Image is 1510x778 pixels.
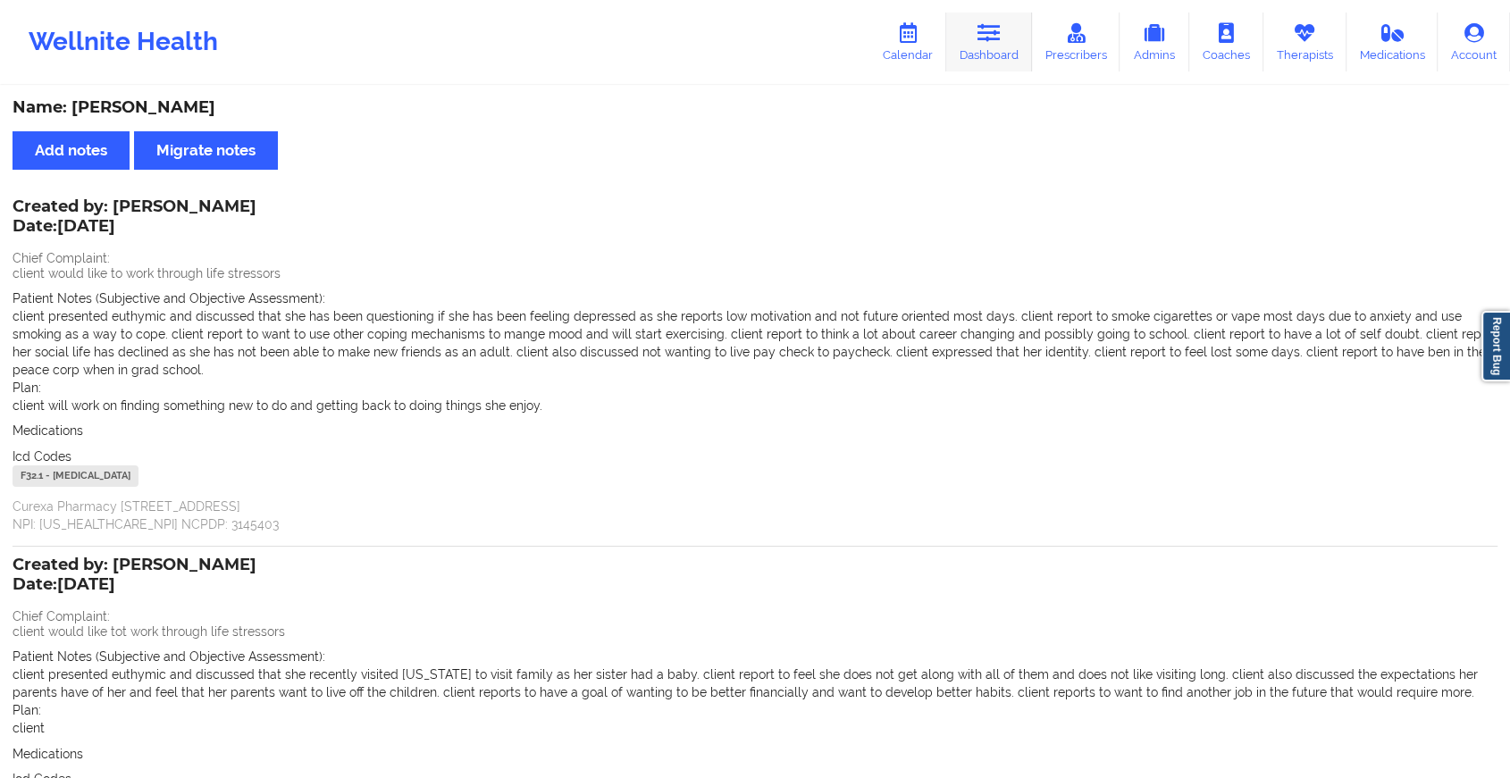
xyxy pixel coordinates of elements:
a: Prescribers [1032,13,1120,71]
a: Report Bug [1481,311,1510,381]
p: Curexa Pharmacy [STREET_ADDRESS] NPI: [US_HEALTHCARE_NPI] NCPDP: 3145403 [13,498,1497,533]
div: F32.1 - [MEDICAL_DATA] [13,465,138,487]
a: Medications [1346,13,1439,71]
a: Calendar [869,13,946,71]
button: Migrate notes [134,131,278,170]
p: client would like tot work through life stressors [13,623,1497,640]
p: client [13,719,1497,737]
button: Add notes [13,131,130,170]
span: Icd Codes [13,449,71,464]
a: Coaches [1189,13,1263,71]
span: Patient Notes (Subjective and Objective Assessment): [13,291,325,305]
a: Admins [1120,13,1189,71]
span: Chief Complaint: [13,251,110,265]
p: Date: [DATE] [13,573,256,597]
span: Chief Complaint: [13,609,110,623]
span: Medications [13,423,83,438]
div: Created by: [PERSON_NAME] [13,197,256,238]
p: client would like to work through life stressors [13,264,1497,282]
span: Plan: [13,381,41,395]
span: Patient Notes (Subjective and Objective Assessment): [13,649,325,664]
p: Date: [DATE] [13,215,256,238]
p: client presented euthymic and discussed that she has been questioning if she has been feeling dep... [13,307,1497,379]
a: Account [1438,13,1510,71]
a: Therapists [1263,13,1346,71]
a: Dashboard [946,13,1032,71]
span: Medications [13,747,83,761]
div: Name: [PERSON_NAME] [13,97,1497,118]
p: client will work on finding something new to do and getting back to doing things she enjoy. [13,397,1497,414]
p: client presented euthymic and discussed that she recently visited [US_STATE] to visit family as h... [13,665,1497,701]
div: Created by: [PERSON_NAME] [13,556,256,597]
span: Plan: [13,703,41,717]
